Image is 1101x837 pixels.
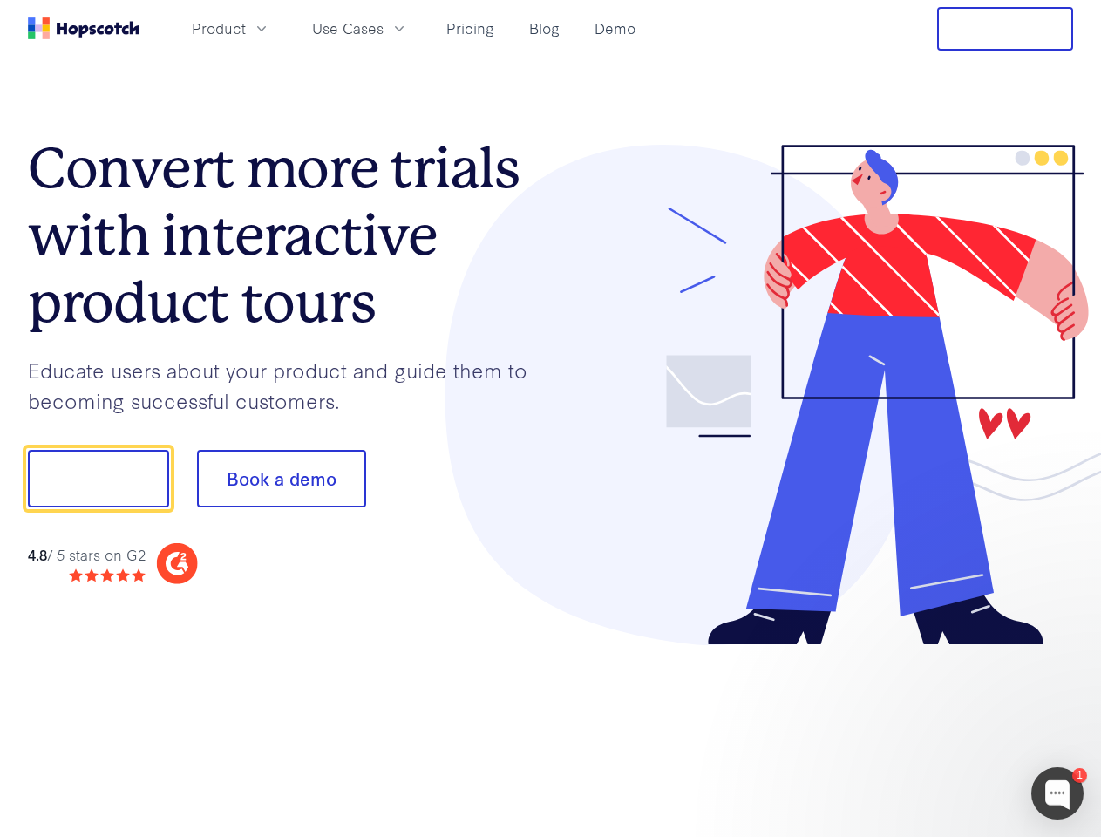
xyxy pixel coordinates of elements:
p: Educate users about your product and guide them to becoming successful customers. [28,355,551,415]
a: Home [28,17,139,39]
button: Free Trial [937,7,1073,51]
h1: Convert more trials with interactive product tours [28,135,551,336]
button: Book a demo [197,450,366,507]
div: / 5 stars on G2 [28,544,146,566]
a: Pricing [439,14,501,43]
a: Demo [588,14,642,43]
strong: 4.8 [28,544,47,564]
button: Product [181,14,281,43]
span: Product [192,17,246,39]
span: Use Cases [312,17,384,39]
button: Use Cases [302,14,418,43]
div: 1 [1072,768,1087,783]
button: Show me! [28,450,169,507]
a: Blog [522,14,567,43]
